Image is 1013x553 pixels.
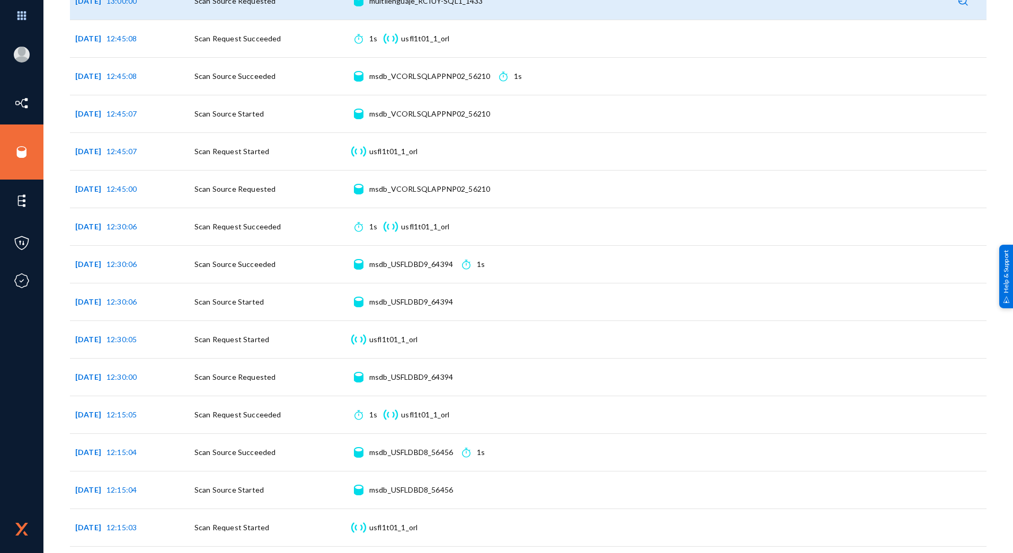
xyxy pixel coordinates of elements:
span: 12:15:04 [106,485,137,494]
img: help_support.svg [1003,296,1010,303]
div: msdb_USFLDBD9_64394 [369,372,453,382]
img: icon-sensor.svg [350,522,367,533]
img: icon-sensor.svg [350,146,367,157]
span: [DATE] [75,222,106,231]
div: 1s [477,259,485,270]
img: icon-time.svg [462,447,470,458]
span: Scan Request Succeeded [194,34,281,43]
div: msdb_VCORLSQLAPPNP02_56210 [369,184,490,194]
img: icon-source.svg [354,109,363,119]
div: 1s [369,33,377,44]
span: [DATE] [75,410,106,419]
span: 12:45:08 [106,34,137,43]
span: Scan Source Requested [194,184,276,193]
span: [DATE] [75,260,106,269]
div: 1s [477,447,485,458]
span: [DATE] [75,109,106,118]
img: icon-policies.svg [14,235,30,251]
span: 12:45:00 [106,184,137,193]
div: msdb_VCORLSQLAPPNP02_56210 [369,71,490,82]
span: [DATE] [75,34,106,43]
div: Help & Support [999,245,1013,308]
div: 1s [514,71,522,82]
span: Scan Request Started [194,147,269,156]
img: icon-sensor.svg [382,221,399,232]
img: icon-compliance.svg [14,273,30,289]
div: usfl1t01_1_orl [369,334,417,345]
span: Scan Request Started [194,523,269,532]
span: [DATE] [75,297,106,306]
img: icon-source.svg [354,372,363,382]
span: Scan Source Succeeded [194,448,276,457]
span: Scan Source Succeeded [194,260,276,269]
img: blank-profile-picture.png [14,47,30,63]
div: usfl1t01_1_orl [401,221,449,232]
span: 12:45:08 [106,72,137,81]
img: icon-sensor.svg [382,33,399,44]
img: app launcher [6,4,38,27]
span: Scan Request Started [194,335,269,344]
span: Scan Request Succeeded [194,222,281,231]
img: icon-source.svg [354,485,363,495]
img: icon-time.svg [354,221,362,232]
img: icon-time.svg [462,259,470,270]
span: 12:30:06 [106,260,137,269]
img: icon-elements.svg [14,193,30,209]
span: Scan Source Started [194,485,264,494]
img: icon-time.svg [354,33,362,44]
span: 12:30:06 [106,222,137,231]
div: 1s [369,409,377,420]
span: 12:45:07 [106,109,137,118]
div: usfl1t01_1_orl [401,33,449,44]
img: icon-time.svg [354,409,362,420]
span: [DATE] [75,523,106,532]
span: Scan Source Started [194,297,264,306]
img: icon-source.svg [354,184,363,194]
span: 12:15:03 [106,523,137,532]
span: Scan Request Succeeded [194,410,281,419]
img: icon-source.svg [354,447,363,458]
span: 12:15:05 [106,410,137,419]
span: Scan Source Succeeded [194,72,276,81]
img: icon-time.svg [499,71,507,82]
span: 12:30:05 [106,335,137,344]
span: [DATE] [75,184,106,193]
img: icon-sensor.svg [350,334,367,345]
div: msdb_USFLDBD9_64394 [369,297,453,307]
span: [DATE] [75,335,106,344]
span: [DATE] [75,147,106,156]
div: usfl1t01_1_orl [369,522,417,533]
span: 12:15:04 [106,448,137,457]
img: icon-sensor.svg [382,409,399,420]
img: icon-source.svg [354,71,363,82]
span: Scan Source Started [194,109,264,118]
img: icon-sources.svg [14,144,30,160]
span: [DATE] [75,72,106,81]
div: msdb_USFLDBD8_56456 [369,485,453,495]
span: [DATE] [75,372,106,381]
div: 1s [369,221,377,232]
span: 12:45:07 [106,147,137,156]
div: msdb_VCORLSQLAPPNP02_56210 [369,109,490,119]
span: [DATE] [75,448,106,457]
span: [DATE] [75,485,106,494]
span: Scan Source Requested [194,372,276,381]
div: usfl1t01_1_orl [401,409,449,420]
span: 12:30:06 [106,297,137,306]
img: icon-inventory.svg [14,95,30,111]
span: 12:30:00 [106,372,137,381]
img: icon-source.svg [354,259,363,270]
div: msdb_USFLDBD9_64394 [369,259,453,270]
img: icon-source.svg [354,297,363,307]
div: msdb_USFLDBD8_56456 [369,447,453,458]
div: usfl1t01_1_orl [369,146,417,157]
